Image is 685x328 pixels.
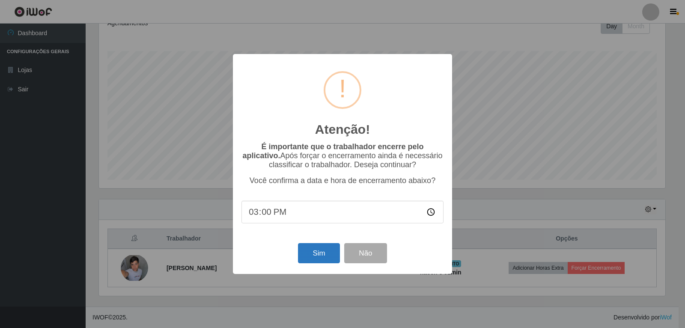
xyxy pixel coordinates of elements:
[241,142,444,169] p: Após forçar o encerramento ainda é necessário classificar o trabalhador. Deseja continuar?
[344,243,387,263] button: Não
[298,243,340,263] button: Sim
[241,176,444,185] p: Você confirma a data e hora de encerramento abaixo?
[315,122,370,137] h2: Atenção!
[242,142,423,160] b: É importante que o trabalhador encerre pelo aplicativo.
